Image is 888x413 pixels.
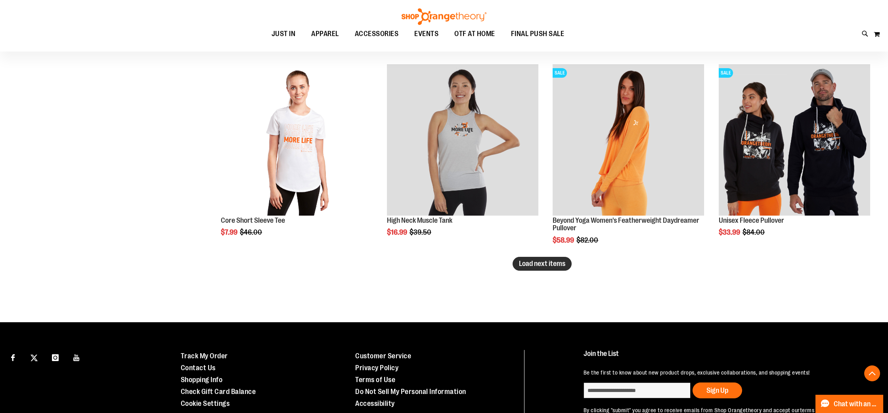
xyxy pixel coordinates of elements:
[387,216,452,224] a: High Neck Muscle Tank
[181,364,216,372] a: Contact Us
[221,64,372,217] a: Product image for Core Short Sleeve Tee
[864,365,880,381] button: Back To Top
[387,228,408,236] span: $16.99
[553,68,567,78] span: SALE
[181,352,228,360] a: Track My Order
[414,25,438,43] span: EVENTS
[719,216,784,224] a: Unisex Fleece Pullover
[834,400,878,408] span: Chat with an Expert
[181,400,230,407] a: Cookie Settings
[719,64,870,217] a: Product image for Unisex Fleece PulloverSALE
[217,60,376,257] div: product
[513,257,572,271] button: Load next items
[400,8,488,25] img: Shop Orangetheory
[743,228,766,236] span: $84.00
[387,64,538,217] a: Product image for High Neck Muscle Tank
[272,25,296,43] span: JUST IN
[355,352,411,360] a: Customer Service
[719,64,870,216] img: Product image for Unisex Fleece Pullover
[815,395,884,413] button: Chat with an Expert
[181,388,256,396] a: Check Gift Card Balance
[693,382,742,398] button: Sign Up
[6,350,20,364] a: Visit our Facebook page
[584,369,868,377] p: Be the first to know about new product drops, exclusive collaborations, and shopping events!
[355,376,395,384] a: Terms of Use
[715,60,874,257] div: product
[454,25,495,43] span: OTF AT HOME
[181,376,223,384] a: Shopping Info
[511,25,565,43] span: FINAL PUSH SALE
[383,60,542,257] div: product
[719,228,741,236] span: $33.99
[355,388,466,396] a: Do Not Sell My Personal Information
[549,60,708,264] div: product
[70,350,84,364] a: Visit our Youtube page
[221,228,239,236] span: $7.99
[221,64,372,216] img: Product image for Core Short Sleeve Tee
[519,260,565,268] span: Load next items
[576,236,599,244] span: $82.00
[553,216,699,232] a: Beyond Yoga Women's Featherweight Daydreamer Pullover
[387,64,538,216] img: Product image for High Neck Muscle Tank
[355,364,398,372] a: Privacy Policy
[240,228,263,236] span: $46.00
[706,386,728,394] span: Sign Up
[719,68,733,78] span: SALE
[410,228,433,236] span: $39.50
[584,350,868,365] h4: Join the List
[584,382,691,398] input: enter email
[48,350,62,364] a: Visit our Instagram page
[355,400,395,407] a: Accessibility
[311,25,339,43] span: APPAREL
[355,25,399,43] span: ACCESSORIES
[553,64,704,216] img: Product image for Beyond Yoga Womens Featherweight Daydreamer Pullover
[31,354,38,361] img: Twitter
[27,350,41,364] a: Visit our X page
[221,216,285,224] a: Core Short Sleeve Tee
[553,236,575,244] span: $58.99
[553,64,704,217] a: Product image for Beyond Yoga Womens Featherweight Daydreamer PulloverSALE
